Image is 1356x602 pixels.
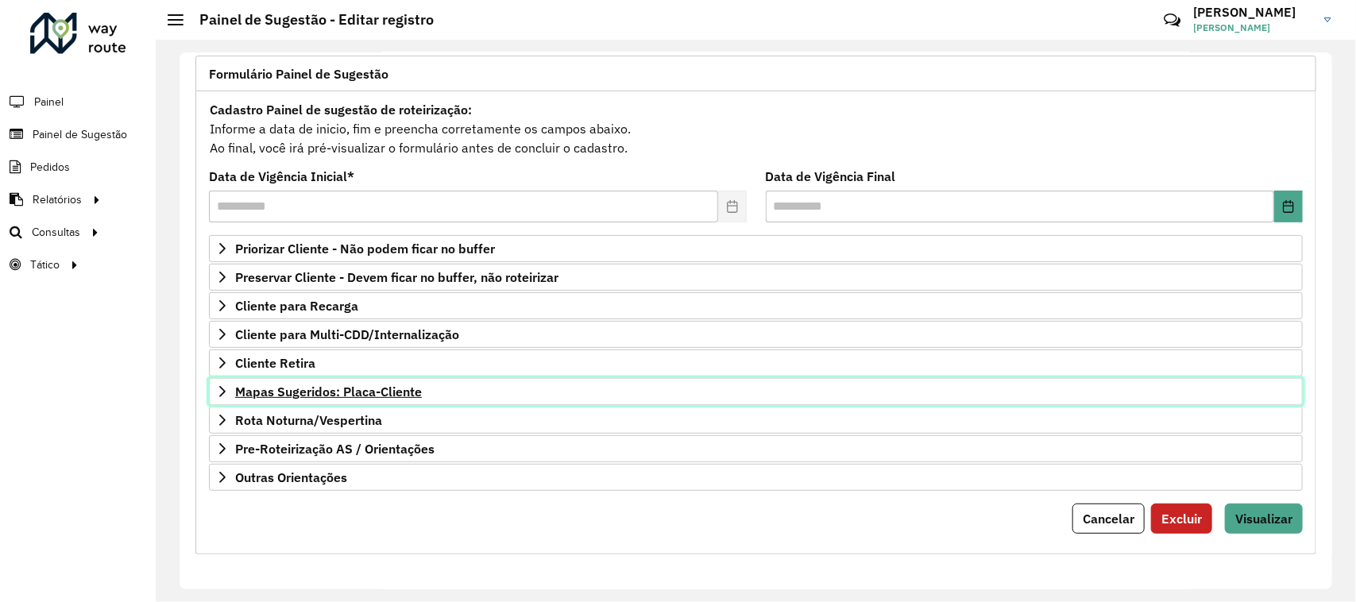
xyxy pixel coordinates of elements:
[33,191,82,208] span: Relatórios
[33,126,127,143] span: Painel de Sugestão
[209,99,1303,158] div: Informe a data de inicio, fim e preencha corretamente os campos abaixo. Ao final, você irá pré-vi...
[1193,21,1312,35] span: [PERSON_NAME]
[209,435,1303,462] a: Pre-Roteirização AS / Orientações
[209,264,1303,291] a: Preservar Cliente - Devem ficar no buffer, não roteirizar
[34,94,64,110] span: Painel
[209,464,1303,491] a: Outras Orientações
[209,349,1303,376] a: Cliente Retira
[30,257,60,273] span: Tático
[235,385,422,398] span: Mapas Sugeridos: Placa-Cliente
[1151,504,1212,534] button: Excluir
[1083,511,1134,527] span: Cancelar
[235,414,382,426] span: Rota Noturna/Vespertina
[1274,191,1303,222] button: Choose Date
[1225,504,1303,534] button: Visualizar
[235,442,435,455] span: Pre-Roteirização AS / Orientações
[1193,5,1312,20] h3: [PERSON_NAME]
[210,102,472,118] strong: Cadastro Painel de sugestão de roteirização:
[235,271,558,284] span: Preservar Cliente - Devem ficar no buffer, não roteirizar
[235,471,347,484] span: Outras Orientações
[1155,3,1189,37] a: Contato Rápido
[32,224,80,241] span: Consultas
[209,235,1303,262] a: Priorizar Cliente - Não podem ficar no buffer
[235,357,315,369] span: Cliente Retira
[209,167,354,186] label: Data de Vigência Inicial
[209,407,1303,434] a: Rota Noturna/Vespertina
[184,11,434,29] h2: Painel de Sugestão - Editar registro
[209,68,388,80] span: Formulário Painel de Sugestão
[209,378,1303,405] a: Mapas Sugeridos: Placa-Cliente
[1235,511,1292,527] span: Visualizar
[235,328,459,341] span: Cliente para Multi-CDD/Internalização
[235,299,358,312] span: Cliente para Recarga
[235,242,495,255] span: Priorizar Cliente - Não podem ficar no buffer
[1072,504,1145,534] button: Cancelar
[30,159,70,176] span: Pedidos
[1161,511,1202,527] span: Excluir
[209,292,1303,319] a: Cliente para Recarga
[209,321,1303,348] a: Cliente para Multi-CDD/Internalização
[766,167,896,186] label: Data de Vigência Final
